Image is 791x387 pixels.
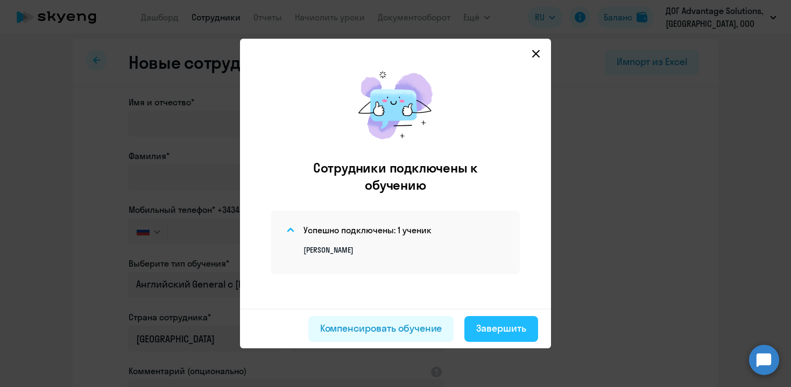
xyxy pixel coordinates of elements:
[303,224,432,236] h4: Успешно подключены: 1 ученик
[308,316,454,342] button: Компенсировать обучение
[347,60,444,150] img: results
[292,159,499,193] h2: Сотрудники подключены к обучению
[476,321,526,335] div: Завершить
[320,321,442,335] div: Компенсировать обучение
[464,316,538,342] button: Завершить
[303,245,507,255] p: [PERSON_NAME]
